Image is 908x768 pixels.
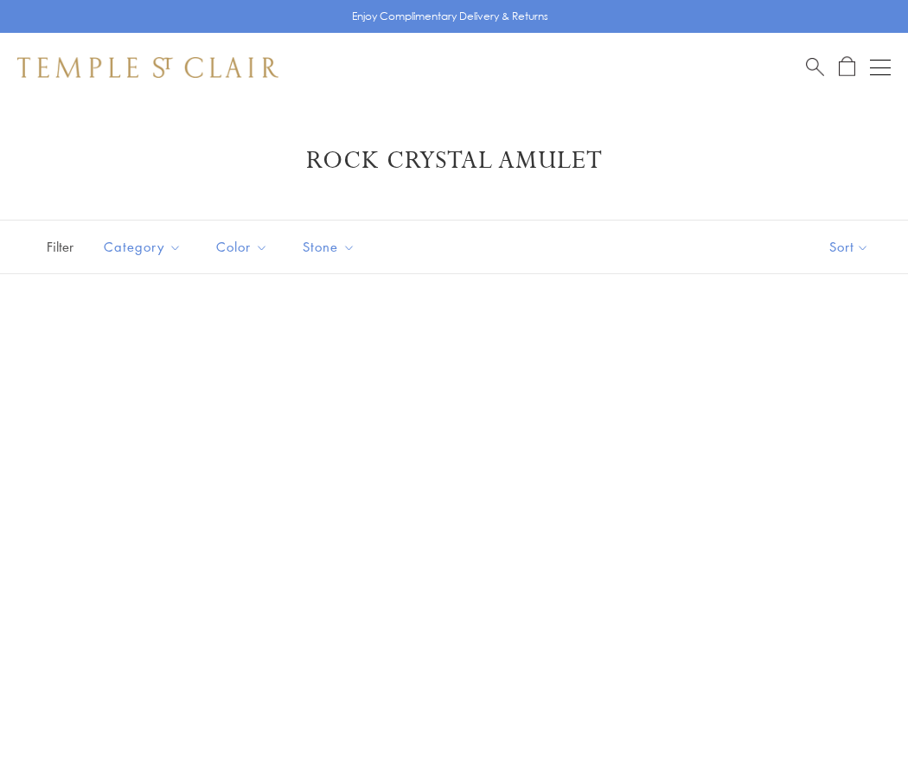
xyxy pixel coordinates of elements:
[17,57,278,78] img: Temple St. Clair
[43,145,865,176] h1: Rock Crystal Amulet
[870,57,891,78] button: Open navigation
[839,56,855,78] a: Open Shopping Bag
[352,8,548,25] p: Enjoy Complimentary Delivery & Returns
[95,236,195,258] span: Category
[208,236,281,258] span: Color
[294,236,368,258] span: Stone
[290,227,368,266] button: Stone
[790,221,908,273] button: Show sort by
[203,227,281,266] button: Color
[91,227,195,266] button: Category
[806,56,824,78] a: Search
